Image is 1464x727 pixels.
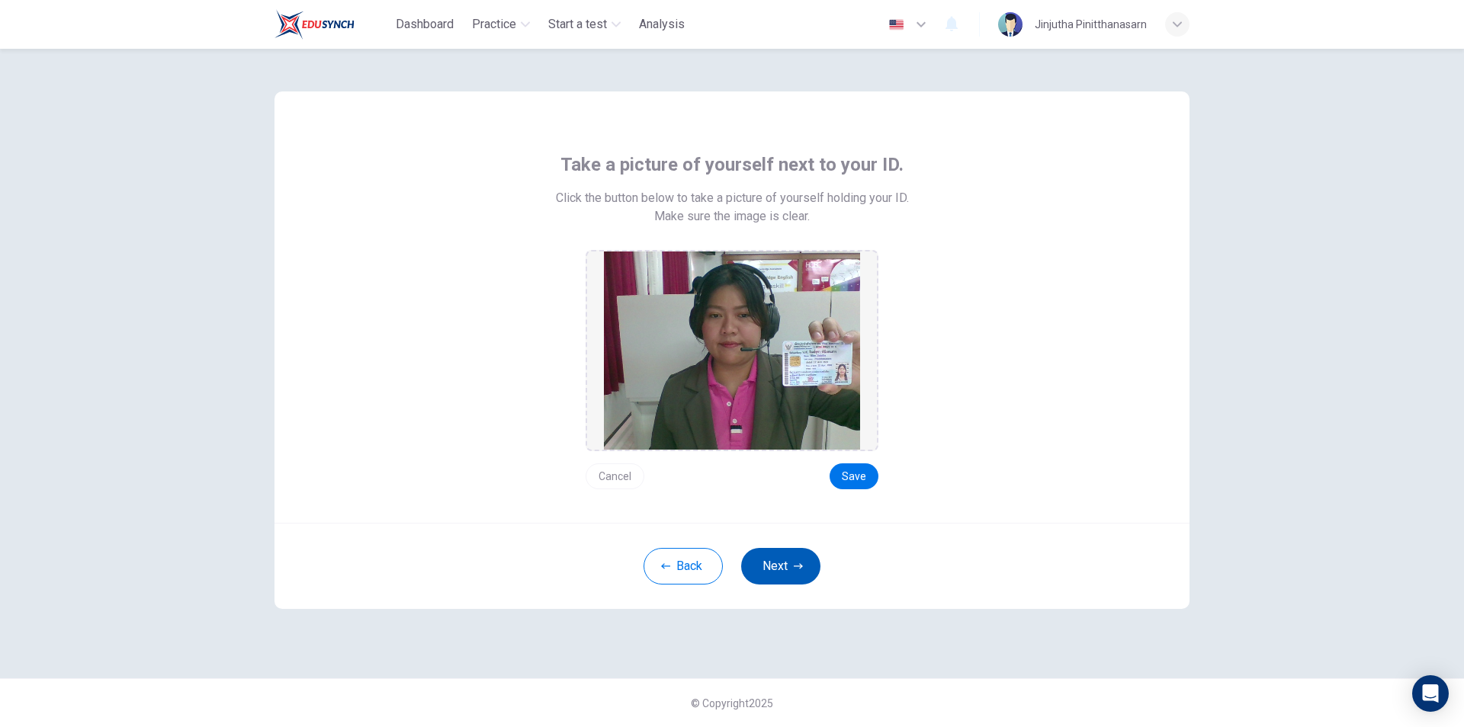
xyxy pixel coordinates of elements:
[548,15,607,34] span: Start a test
[998,12,1023,37] img: Profile picture
[1035,15,1147,34] div: Jinjutha Pinitthanasarn
[542,11,627,38] button: Start a test
[644,548,723,584] button: Back
[1412,675,1449,712] div: Open Intercom Messenger
[390,11,460,38] button: Dashboard
[639,15,685,34] span: Analysis
[741,548,820,584] button: Next
[604,251,860,450] img: preview screemshot
[586,463,644,489] button: Cancel
[466,11,536,38] button: Practice
[654,207,810,226] span: Make sure the image is clear.
[887,19,906,30] img: en
[274,9,390,40] a: Train Test logo
[556,189,909,207] span: Click the button below to take a picture of yourself holding your ID.
[396,15,454,34] span: Dashboard
[472,15,516,34] span: Practice
[274,9,355,40] img: Train Test logo
[691,697,773,709] span: © Copyright 2025
[560,152,904,177] span: Take a picture of yourself next to your ID.
[830,463,878,489] button: Save
[633,11,691,38] button: Analysis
